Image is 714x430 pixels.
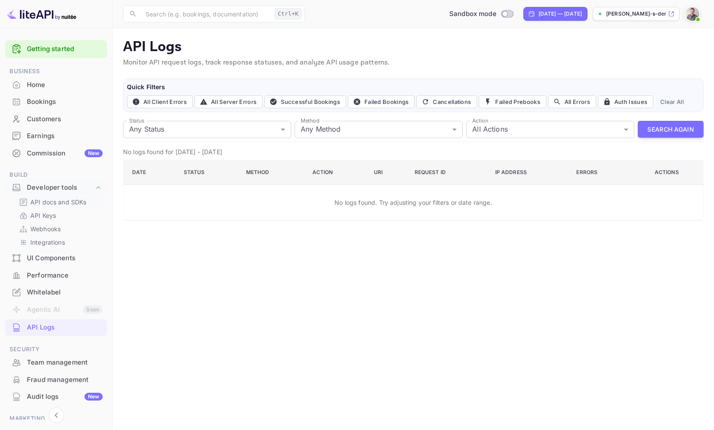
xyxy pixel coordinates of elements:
[27,288,103,297] div: Whitelabel
[5,319,107,336] div: API Logs
[5,67,107,76] span: Business
[5,128,107,144] a: Earnings
[466,121,634,138] div: All Actions
[408,160,488,184] th: Request ID
[5,170,107,180] span: Build
[27,392,103,402] div: Audit logs
[685,7,699,21] img: Mikael Söderberg
[5,111,107,127] a: Customers
[27,97,103,107] div: Bookings
[5,250,107,266] a: UI Components
[27,323,103,333] div: API Logs
[123,39,704,56] p: API Logs
[446,9,516,19] div: Switch to Production mode
[123,58,704,68] p: Monitor API request logs, track response statuses, and analyze API usage patterns.
[479,95,546,108] button: Failed Prebooks
[5,372,107,388] a: Fraud management
[295,121,463,138] div: Any Method
[5,354,107,370] a: Team management
[30,211,56,220] p: API Keys
[275,8,302,19] div: Ctrl+K
[305,160,367,184] th: Action
[123,147,704,156] p: No logs found for [DATE] - [DATE]
[84,149,103,157] div: New
[5,77,107,93] a: Home
[5,77,107,94] div: Home
[19,238,100,247] a: Integrations
[27,44,103,54] a: Getting started
[606,10,666,18] p: [PERSON_NAME]-s-derberg-xwcte...
[472,117,488,124] label: Action
[49,407,64,423] button: Collapse navigation
[27,149,103,158] div: Commission
[27,131,103,141] div: Earnings
[30,238,65,247] p: Integrations
[195,95,263,108] button: All Server Errors
[84,393,103,401] div: New
[19,224,100,233] a: Webhooks
[129,117,144,124] label: Status
[5,145,107,161] a: CommissionNew
[5,267,107,284] div: Performance
[5,284,107,300] a: Whitelabel
[264,95,346,108] button: Successful Bookings
[27,183,94,193] div: Developer tools
[127,82,700,92] h6: Quick Filters
[548,95,596,108] button: All Errors
[569,160,632,184] th: Errors
[5,128,107,145] div: Earnings
[30,224,61,233] p: Webhooks
[5,345,107,354] span: Security
[539,10,582,18] div: [DATE] — [DATE]
[5,319,107,335] a: API Logs
[132,191,695,214] p: No logs found. Try adjusting your filters or date range.
[123,160,177,184] th: Date
[5,267,107,283] a: Performance
[19,197,100,207] a: API docs and SDKs
[5,180,107,195] div: Developer tools
[5,388,107,404] a: Audit logsNew
[27,253,103,263] div: UI Components
[123,121,291,138] div: Any Status
[657,95,687,108] button: Clear All
[5,145,107,162] div: CommissionNew
[5,40,107,58] div: Getting started
[27,375,103,385] div: Fraud management
[5,414,107,424] span: Marketing
[30,197,87,207] p: API docs and SDKs
[16,236,104,249] div: Integrations
[488,160,570,184] th: IP Address
[5,284,107,301] div: Whitelabel
[140,5,271,23] input: Search (e.g. bookings, documentation)
[5,250,107,267] div: UI Components
[5,111,107,128] div: Customers
[367,160,407,184] th: URI
[127,95,193,108] button: All Client Errors
[5,354,107,371] div: Team management
[27,114,103,124] div: Customers
[7,7,76,21] img: LiteAPI logo
[177,160,239,184] th: Status
[19,211,100,220] a: API Keys
[598,95,653,108] button: Auth Issues
[416,95,477,108] button: Cancellations
[16,209,104,222] div: API Keys
[239,160,305,184] th: Method
[16,223,104,235] div: Webhooks
[449,9,497,19] span: Sandbox mode
[27,271,103,281] div: Performance
[5,372,107,388] div: Fraud management
[16,196,104,208] div: API docs and SDKs
[27,358,103,368] div: Team management
[27,80,103,90] div: Home
[348,95,415,108] button: Failed Bookings
[5,94,107,110] a: Bookings
[632,160,704,184] th: Actions
[301,117,319,124] label: Method
[638,121,704,138] button: Search Again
